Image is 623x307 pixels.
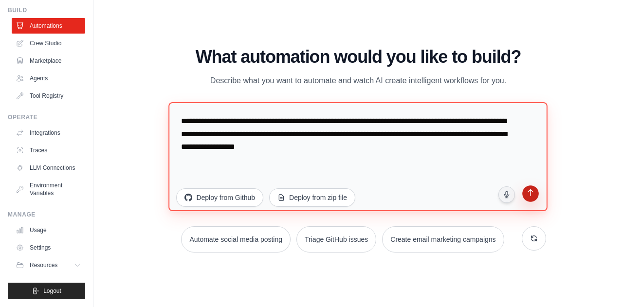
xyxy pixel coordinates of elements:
a: Settings [12,240,85,255]
iframe: Chat Widget [574,260,623,307]
a: Usage [12,222,85,238]
button: Deploy from Github [176,188,263,207]
button: Create email marketing campaigns [382,226,504,253]
a: Tool Registry [12,88,85,104]
div: Build [8,6,85,14]
a: Traces [12,143,85,158]
button: Deploy from zip file [269,188,355,207]
button: Triage GitHub issues [296,226,376,253]
a: Agents [12,71,85,86]
span: Logout [43,287,61,295]
a: Crew Studio [12,36,85,51]
a: Environment Variables [12,178,85,201]
span: Resources [30,261,57,269]
a: LLM Connections [12,160,85,176]
p: Describe what you want to automate and watch AI create intelligent workflows for you. [195,74,522,87]
button: Automate social media posting [181,226,291,253]
h1: What automation would you like to build? [170,47,546,67]
div: Widget de chat [574,260,623,307]
button: Logout [8,283,85,299]
div: Manage [8,211,85,218]
button: Resources [12,257,85,273]
a: Integrations [12,125,85,141]
div: Operate [8,113,85,121]
a: Automations [12,18,85,34]
a: Marketplace [12,53,85,69]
